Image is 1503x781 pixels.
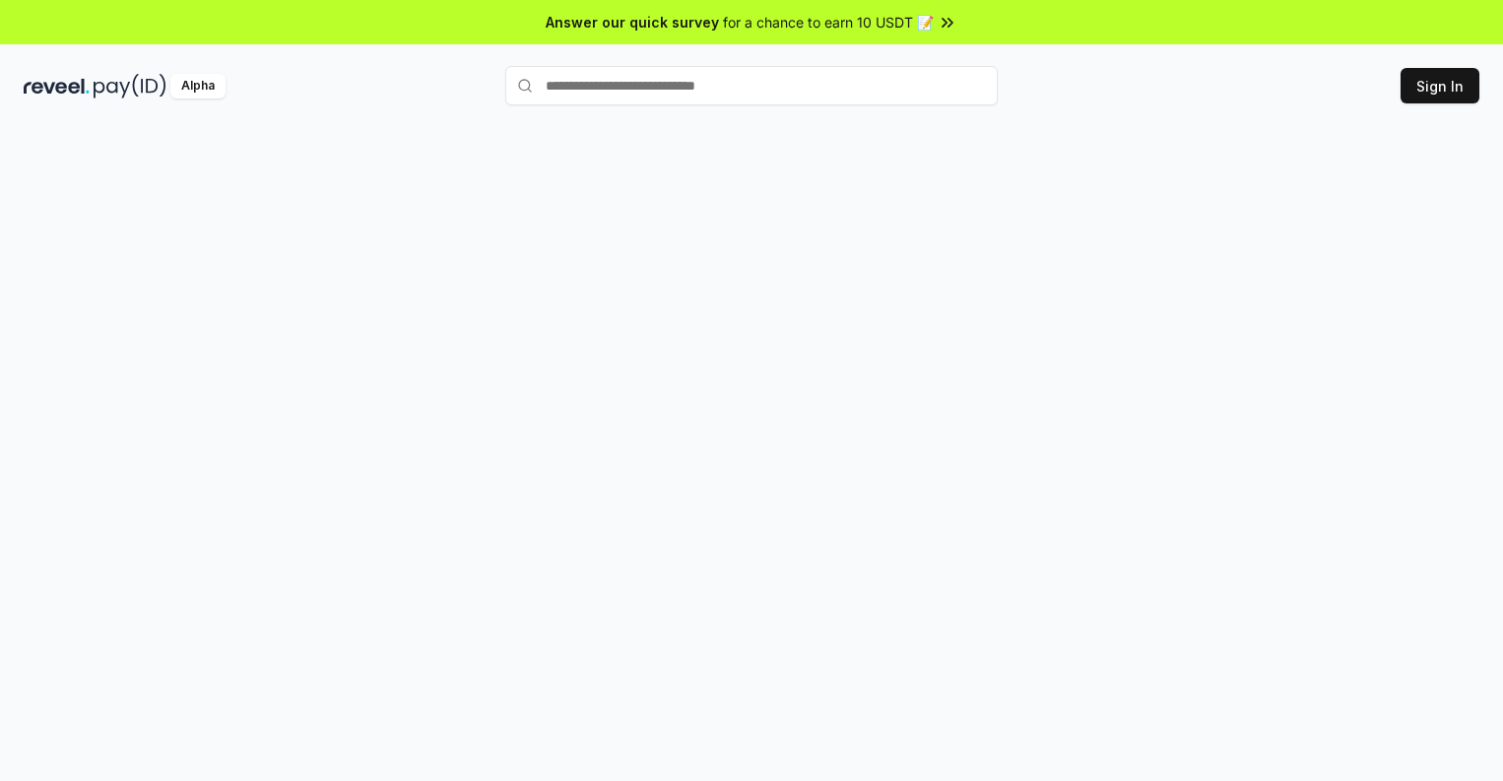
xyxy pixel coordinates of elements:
[24,74,90,98] img: reveel_dark
[94,74,166,98] img: pay_id
[723,12,934,33] span: for a chance to earn 10 USDT 📝
[1401,68,1479,103] button: Sign In
[546,12,719,33] span: Answer our quick survey
[170,74,226,98] div: Alpha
